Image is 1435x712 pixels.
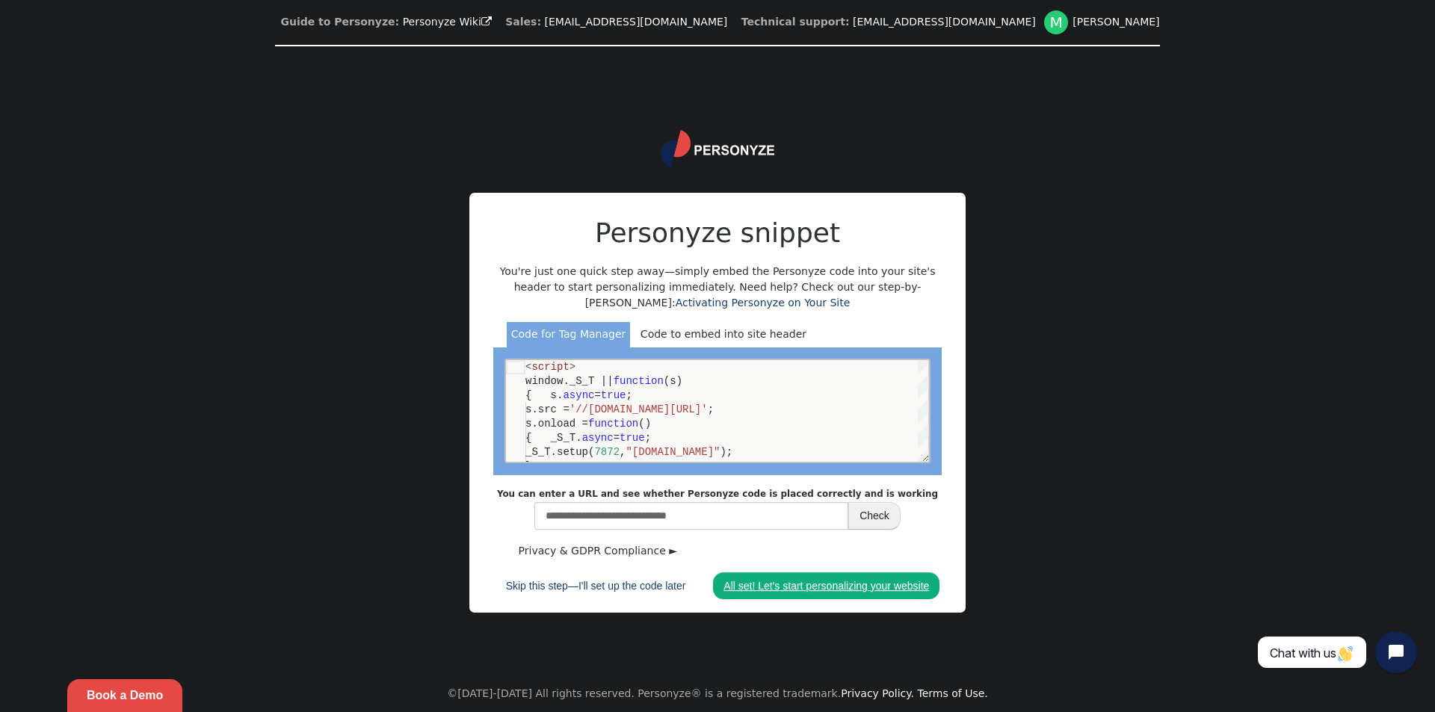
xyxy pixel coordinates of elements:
span: function [108,15,158,27]
span: { s. [19,29,57,41]
span: s.src = [19,43,64,55]
center: ©[DATE]-[DATE] All rights reserved. Personyze® is a registered trademark. [447,675,988,712]
span: function [82,58,132,69]
span: () [132,58,145,69]
span: window._S_T || [19,15,108,27]
span: "[DOMAIN_NAME]" [120,86,214,98]
a: [EMAIL_ADDRESS][DOMAIN_NAME] [545,16,728,28]
img: logo.svg [661,130,774,167]
span: script [25,1,63,13]
span: s.onload = [19,58,82,69]
span: (s) [158,15,176,27]
span: = [108,72,114,84]
span: ; [202,43,208,55]
span: async [76,72,108,84]
span: }; [19,100,32,112]
p: You're just one quick step away—simply embed the Personyze code into your site's header to start ... [493,264,942,311]
a: Terms of Use. [918,687,988,699]
a: Activating Personyze on Your Site [676,297,851,309]
span: > [64,1,70,13]
span: true [114,72,139,84]
a: Skip this step—I'll set up the code later [496,572,697,599]
span: _S_T.setup( [19,86,88,98]
a: Privacy & GDPR Compliance ► [514,541,682,561]
span: = [88,29,94,41]
span: { _S_T. [19,72,76,84]
span: '//[DOMAIN_NAME][URL]' [64,43,202,55]
span: < [19,1,25,13]
span: 7872 [88,86,114,98]
div: Code to embed into site header [636,322,810,348]
b: Sales: [505,16,541,28]
a: Personyze Wiki [403,16,492,28]
a: Book a Demo [67,679,182,712]
span: true [95,29,120,41]
a: Privacy Policy. [841,687,914,699]
div: Code for Tag Manager [507,322,630,348]
span: ; [139,72,145,84]
a: All set! Let's start personalizing your website [713,572,939,599]
span: ); [214,86,226,98]
b: You can enter a URL and see whether Personyze code is placed correctly and is working [497,489,938,499]
h2: Personyze snippet [493,213,942,253]
button: Check [848,502,901,529]
a: [EMAIL_ADDRESS][DOMAIN_NAME] [853,16,1036,28]
span:  [481,16,492,27]
b: Technical support: [741,16,850,28]
span: ; [120,29,126,41]
b: Guide to Personyze: [280,16,399,28]
span: , [114,86,120,98]
a: M[PERSON_NAME] [1044,16,1159,28]
div: M [1044,10,1068,34]
span: async [57,29,88,41]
